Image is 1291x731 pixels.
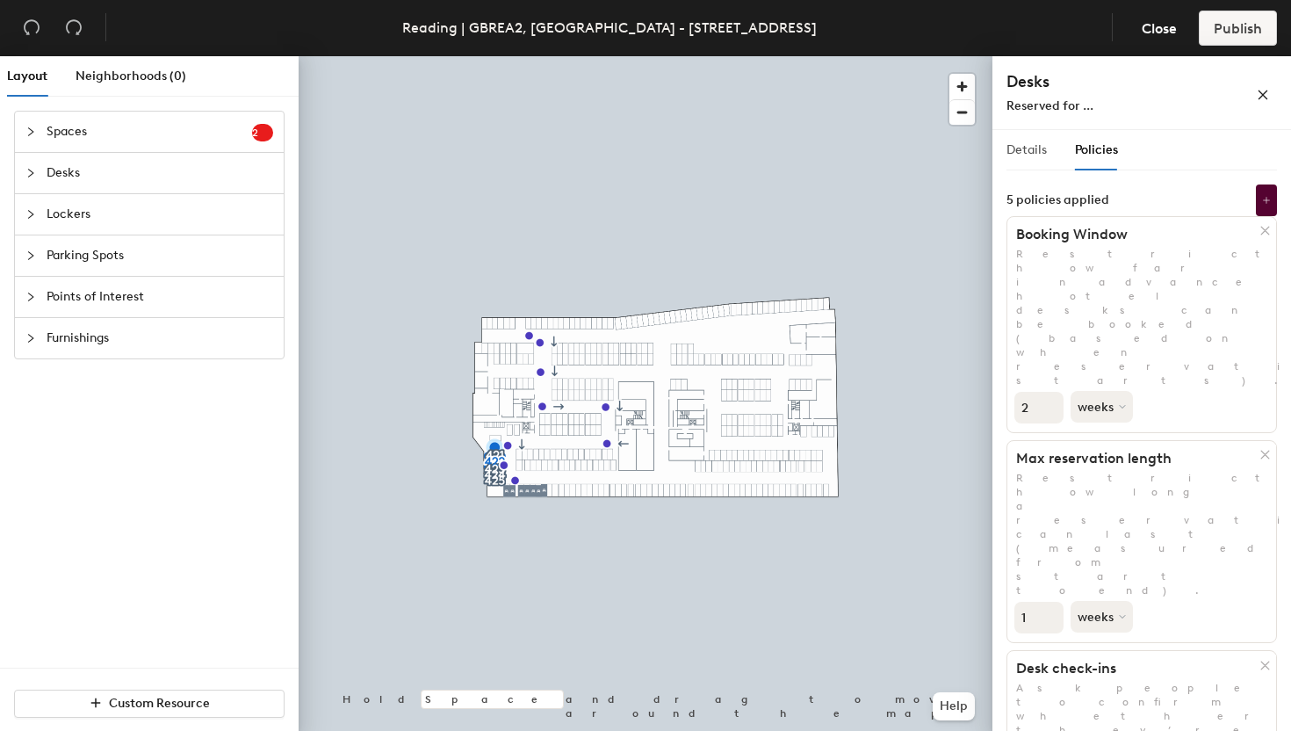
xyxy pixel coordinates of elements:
[1199,11,1277,46] button: Publish
[76,69,186,83] span: Neighborhoods (0)
[47,277,273,317] span: Points of Interest
[23,18,40,36] span: undo
[1071,601,1133,633] button: weeks
[109,696,210,711] span: Custom Resource
[1071,391,1133,423] button: weeks
[47,235,273,276] span: Parking Spots
[402,17,817,39] div: Reading | GBREA2, [GEOGRAPHIC_DATA] - [STREET_ADDRESS]
[47,318,273,358] span: Furnishings
[1257,89,1269,101] span: close
[47,112,252,152] span: Spaces
[25,333,36,344] span: collapsed
[1007,660,1260,677] h1: Desk check-ins
[25,168,36,178] span: collapsed
[1075,142,1118,157] span: Policies
[56,11,91,46] button: Redo (⌘ + ⇧ + Z)
[1006,193,1109,207] div: 5 policies applied
[1007,247,1276,387] p: Restrict how far in advance hotel desks can be booked (based on when reservation starts).
[14,11,49,46] button: Undo (⌘ + Z)
[1007,450,1260,467] h1: Max reservation length
[7,69,47,83] span: Layout
[1007,471,1276,597] p: Restrict how long a reservation can last (measured from start to end).
[25,209,36,220] span: collapsed
[47,153,273,193] span: Desks
[252,124,273,141] sup: 2
[25,292,36,302] span: collapsed
[1006,142,1047,157] span: Details
[25,127,36,137] span: collapsed
[1006,98,1093,113] span: Reserved for ...
[1127,11,1192,46] button: Close
[47,194,273,235] span: Lockers
[1006,70,1200,93] h4: Desks
[1007,226,1260,243] h1: Booking Window
[933,692,975,720] button: Help
[252,127,273,139] span: 2
[25,250,36,261] span: collapsed
[14,690,285,718] button: Custom Resource
[1142,20,1177,37] span: Close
